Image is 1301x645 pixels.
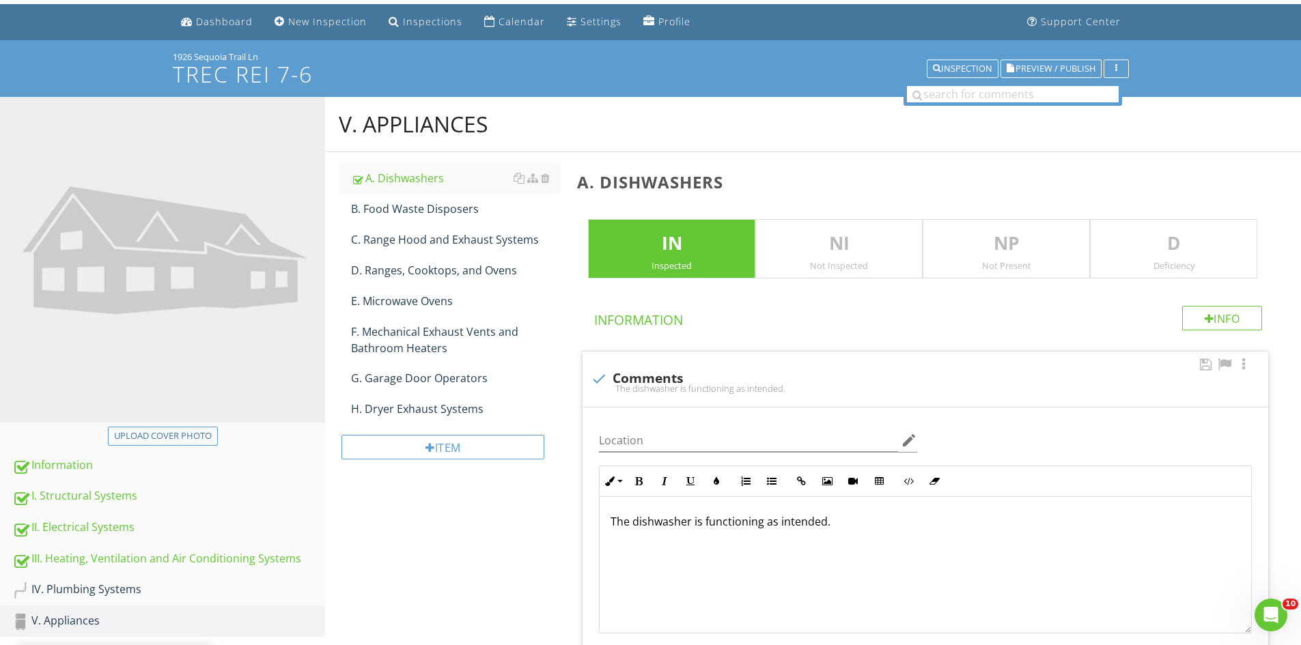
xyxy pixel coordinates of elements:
[703,468,729,494] button: Colors
[339,111,488,138] div: V. Appliances
[756,260,922,271] div: Not Inspected
[12,581,325,599] div: IV. Plumbing Systems
[921,468,947,494] button: Clear Formatting
[196,15,253,28] div: Dashboard
[1182,306,1263,330] div: Info
[923,260,1089,271] div: Not Present
[591,383,1260,394] div: The dishwasher is functioning as intended.
[269,10,372,35] a: New Inspection
[759,468,785,494] button: Unordered List
[1001,59,1102,78] button: Preview / Publish
[1091,260,1257,271] div: Deficiency
[907,86,1119,102] input: search for comments
[638,10,696,35] a: Profile
[594,306,1262,329] h4: Information
[1016,64,1095,73] span: Preview / Publish
[923,230,1089,257] p: NP
[577,173,1279,191] h3: A. Dishwashers
[479,10,550,35] a: Calendar
[1255,599,1287,631] iframe: Intercom live chat
[589,230,755,257] p: IN
[351,324,561,356] div: F. Mechanical Exhaust Vents and Bathroom Heaters
[176,10,258,35] a: Dashboard
[12,519,325,536] div: II. Electrical Systems
[866,468,892,494] button: Insert Table
[1091,230,1257,257] p: D
[499,15,545,28] div: Calendar
[108,427,218,446] button: Upload cover photo
[12,457,325,474] div: Information
[173,51,1129,62] div: 1926 Sequoia Trail Ln
[652,468,677,494] button: Italic (Ctrl+I)
[12,612,325,630] div: V. Appliances
[600,468,626,494] button: Inline Style
[788,468,814,494] button: Insert Link (Ctrl+K)
[114,429,212,443] div: Upload cover photo
[901,432,917,448] i: edit
[611,513,1240,530] p: The dishwasher is functioning as intended.
[580,15,621,28] div: Settings
[351,293,561,309] div: E. Microwave Ovens
[927,61,998,74] a: Inspection
[351,370,561,386] div: G. Garage Door Operators
[677,468,703,494] button: Underline (Ctrl+U)
[288,15,367,28] div: New Inspection
[351,201,561,217] div: B. Food Waste Disposers
[626,468,652,494] button: Bold (Ctrl+B)
[733,468,759,494] button: Ordered List
[403,15,462,28] div: Inspections
[383,10,468,35] a: Inspections
[589,260,755,271] div: Inspected
[173,62,1129,86] h1: TREC REI 7-6
[12,550,325,568] div: III. Heating, Ventilation and Air Conditioning Systems
[1041,15,1121,28] div: Support Center
[756,230,922,257] p: NI
[1022,10,1126,35] a: Support Center
[933,64,992,74] div: Inspection
[351,262,561,278] div: D. Ranges, Cooktops, and Ovens
[927,59,998,78] button: Inspection
[840,468,866,494] button: Insert Video
[341,435,544,459] div: Item
[895,468,921,494] button: Code View
[351,401,561,417] div: H. Dryer Exhaust Systems
[1283,599,1298,610] span: 10
[351,170,561,186] div: A. Dishwashers
[658,15,690,28] div: Profile
[1001,61,1102,74] a: Preview / Publish
[351,231,561,248] div: C. Range Hood and Exhaust Systems
[814,468,840,494] button: Insert Image (Ctrl+P)
[599,429,898,452] input: Location
[561,10,627,35] a: Settings
[12,487,325,505] div: I. Structural Systems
